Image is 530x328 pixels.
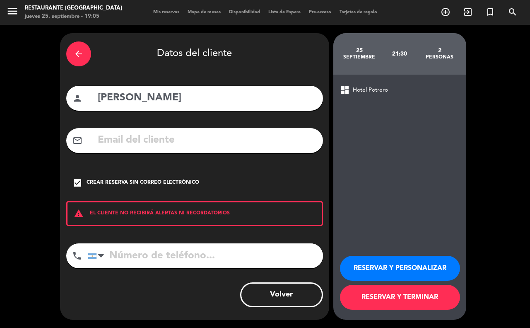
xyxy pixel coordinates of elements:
span: dashboard [340,85,350,95]
span: Disponibilidad [225,10,264,15]
div: 25 [340,47,380,54]
i: add_circle_outline [441,7,450,17]
div: septiembre [340,54,380,61]
span: Mis reservas [149,10,183,15]
i: menu [6,5,19,17]
button: RESERVAR Y TERMINAR [340,285,460,310]
div: 2 [419,47,460,54]
div: EL CLIENTE NO RECIBIRÁ ALERTAS NI RECORDATORIOS [66,201,323,226]
div: Argentina: +54 [88,244,107,268]
span: Pre-acceso [305,10,335,15]
button: Volver [240,282,323,307]
div: Crear reserva sin correo electrónico [87,179,199,187]
span: Mapa de mesas [183,10,225,15]
i: warning [67,209,90,219]
button: RESERVAR Y PERSONALIZAR [340,256,460,281]
i: phone [72,251,82,261]
i: person [72,93,82,103]
input: Nombre del cliente [97,90,317,107]
div: jueves 25. septiembre - 19:05 [25,12,122,21]
i: exit_to_app [463,7,473,17]
div: Datos del cliente [66,39,323,68]
i: check_box [72,178,82,188]
span: Tarjetas de regalo [335,10,381,15]
input: Email del cliente [97,132,317,149]
span: Hotel Potrero [353,85,388,95]
i: arrow_back [74,49,84,59]
div: 21:30 [379,39,419,68]
input: Número de teléfono... [88,243,323,268]
i: search [508,7,518,17]
button: menu [6,5,19,20]
i: mail_outline [72,136,82,146]
i: turned_in_not [485,7,495,17]
span: Lista de Espera [264,10,305,15]
div: Restaurante [GEOGRAPHIC_DATA] [25,4,122,12]
div: personas [419,54,460,61]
